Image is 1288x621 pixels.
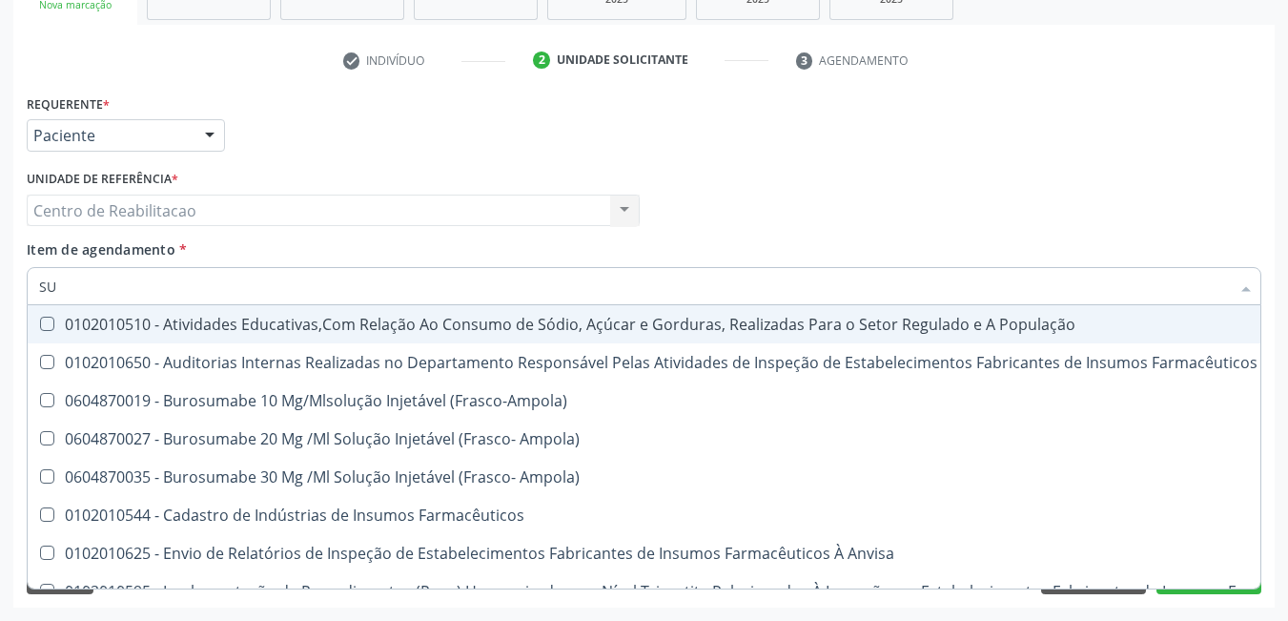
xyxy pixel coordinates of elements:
span: Paciente [33,126,186,145]
label: Unidade de referência [27,165,178,195]
label: Requerente [27,90,110,119]
div: Unidade solicitante [557,52,688,69]
input: Buscar por procedimentos [39,267,1230,305]
span: Item de agendamento [27,240,175,259]
div: 2 [533,52,550,69]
